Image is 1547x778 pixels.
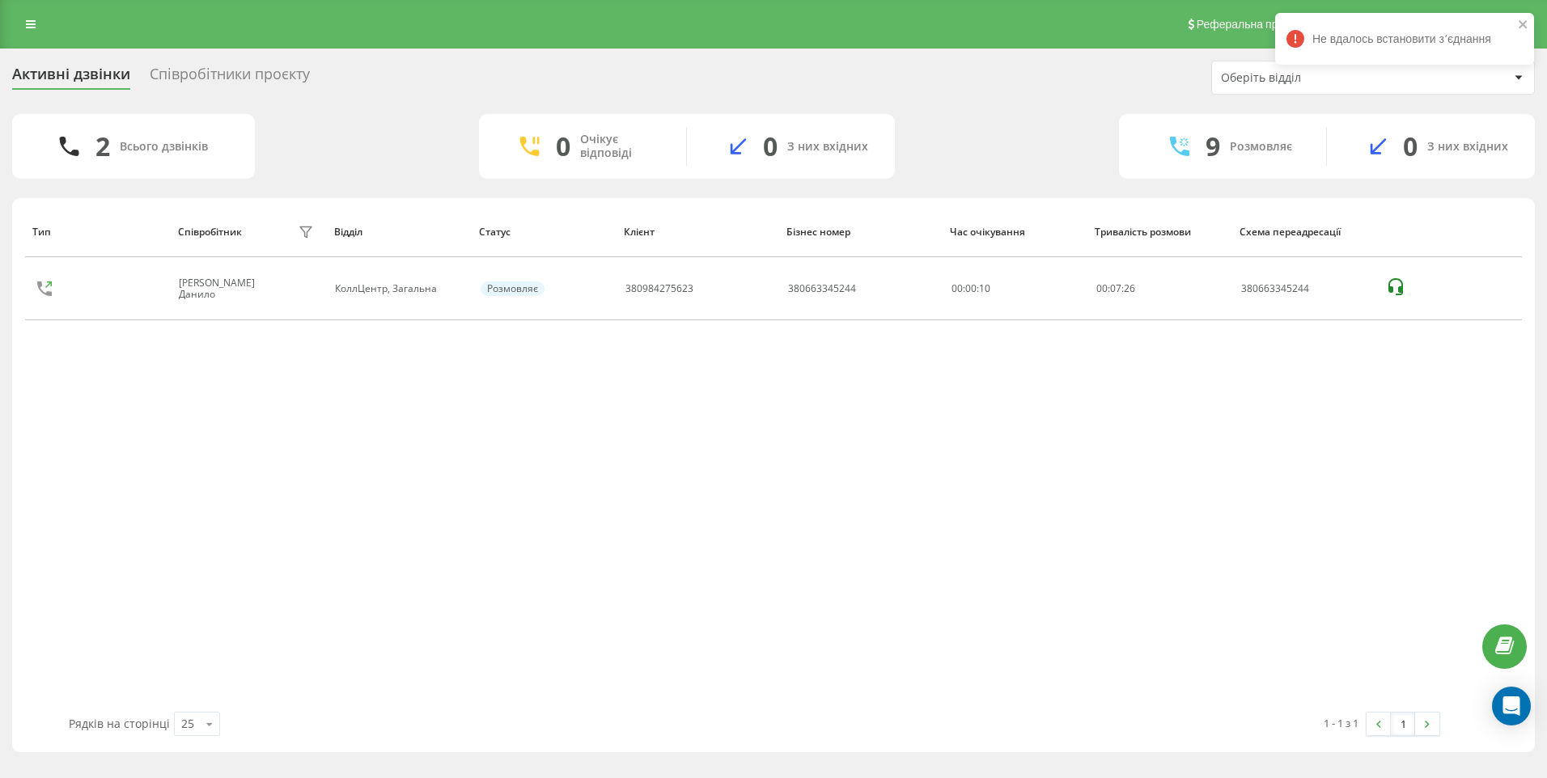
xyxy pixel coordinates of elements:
div: Час очікування [950,226,1079,238]
div: Open Intercom Messenger [1492,687,1531,725]
div: Тривалість розмови [1095,226,1224,238]
div: Всього дзвінків [120,140,208,154]
div: З них вхідних [1427,140,1508,154]
div: КоллЦентр, Загальна [335,283,462,294]
div: Розмовляє [481,281,545,296]
div: 2 [95,131,110,162]
span: Реферальна програма [1197,18,1316,31]
div: 380663345244 [1241,283,1368,294]
div: Активні дзвінки [12,66,130,91]
div: Співробітники проєкту [150,66,310,91]
div: Клієнт [624,226,772,238]
div: Не вдалось встановити зʼєднання [1275,13,1534,65]
div: Бізнес номер [786,226,935,238]
div: З них вхідних [787,140,868,154]
div: 0 [763,131,778,162]
button: close [1518,18,1529,33]
div: 0 [1403,131,1418,162]
div: 1 - 1 з 1 [1324,715,1358,731]
div: : : [1096,283,1135,294]
div: Очікує відповіді [580,133,662,160]
div: 00:00:10 [952,283,1079,294]
div: Розмовляє [1230,140,1292,154]
div: Оберіть відділ [1221,71,1414,85]
span: 07 [1110,281,1121,295]
div: Співробітник [178,226,242,238]
span: Рядків на сторінці [69,716,170,731]
div: Схема переадресації [1240,226,1369,238]
div: Відділ [334,226,464,238]
a: 1 [1391,712,1415,735]
div: [PERSON_NAME] Данило [179,277,294,301]
div: 0 [556,131,570,162]
div: 380663345244 [788,283,856,294]
span: 26 [1124,281,1135,295]
div: Тип [32,226,162,238]
div: 9 [1206,131,1220,162]
div: Статус [479,226,608,238]
span: 00 [1096,281,1108,295]
div: 380984275623 [625,283,693,294]
div: 25 [181,716,194,732]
